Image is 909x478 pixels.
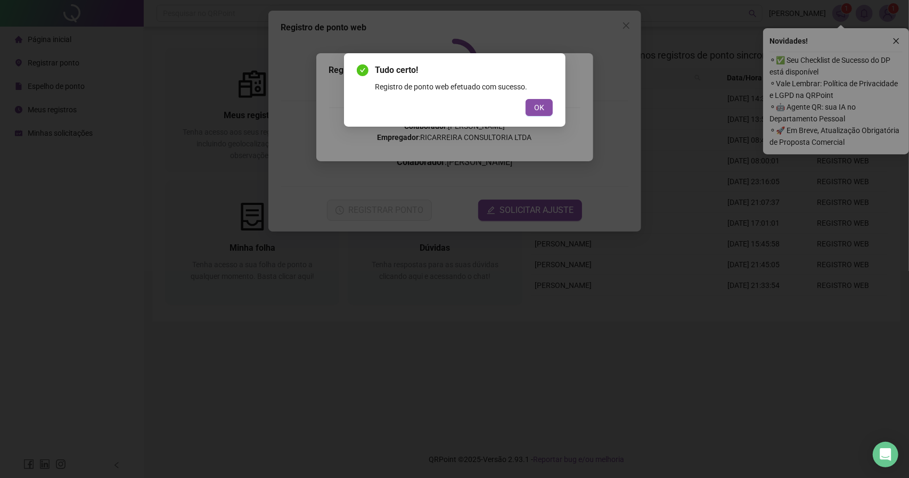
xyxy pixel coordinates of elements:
button: OK [526,99,553,116]
div: Open Intercom Messenger [873,442,898,467]
span: Tudo certo! [375,64,553,77]
div: Registro de ponto web efetuado com sucesso. [375,81,553,93]
span: OK [534,102,544,113]
span: check-circle [357,64,368,76]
